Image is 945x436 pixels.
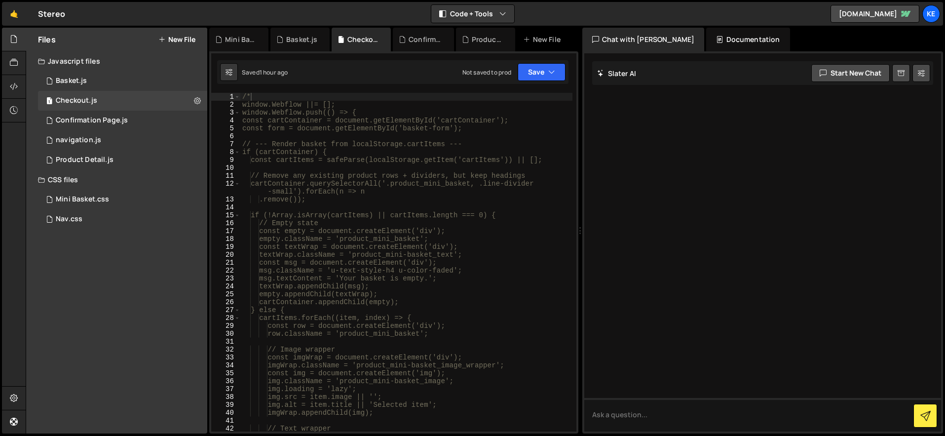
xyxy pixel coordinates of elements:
button: Code + Tools [431,5,514,23]
div: 40 [211,409,240,417]
div: 1 hour ago [260,68,288,77]
div: 26 [211,298,240,306]
div: New File [523,35,565,44]
div: 18 [211,235,240,243]
div: 28 [211,314,240,322]
div: 3 [211,109,240,117]
div: Product Detail.js [56,156,113,164]
div: 8215/44666.js [38,71,207,91]
div: 36 [211,377,240,385]
div: 13 [211,196,240,203]
div: 16 [211,219,240,227]
a: 🤙 [2,2,26,26]
div: Saved [242,68,288,77]
div: 21 [211,259,240,267]
div: Confirmation Page.js [56,116,128,125]
div: Mini Basket.css [225,35,257,44]
div: 23 [211,275,240,282]
div: 27 [211,306,240,314]
div: CSS files [26,170,207,190]
div: 8215/46113.js [38,130,207,150]
div: navigation.js [56,136,101,145]
div: 10 [211,164,240,172]
div: Nav.css [56,215,82,224]
div: Checkout.js [347,35,379,44]
div: 42 [211,425,240,433]
div: 6 [211,132,240,140]
div: 37 [211,385,240,393]
span: 1 [46,98,52,106]
div: 20 [211,251,240,259]
div: Product Detail.js [472,35,503,44]
div: 12 [211,180,240,196]
div: 24 [211,282,240,290]
div: 22 [211,267,240,275]
div: Checkout.js [56,96,97,105]
h2: Files [38,34,56,45]
a: Ke [922,5,940,23]
div: 2 [211,101,240,109]
div: 11 [211,172,240,180]
h2: Slater AI [597,69,637,78]
div: 33 [211,354,240,361]
div: 8215/44673.js [38,150,207,170]
div: Not saved to prod [462,68,512,77]
div: 5 [211,124,240,132]
div: 8215/46286.css [38,190,207,209]
div: 8 [211,148,240,156]
div: 41 [211,417,240,425]
div: Documentation [706,28,790,51]
div: 25 [211,290,240,298]
div: 17 [211,227,240,235]
div: 7 [211,140,240,148]
div: 39 [211,401,240,409]
div: 19 [211,243,240,251]
div: Stereo [38,8,65,20]
div: 8215/44731.js [38,91,207,111]
a: [DOMAIN_NAME] [831,5,919,23]
div: 31 [211,338,240,346]
div: 14 [211,203,240,211]
div: 29 [211,322,240,330]
div: Basket.js [286,35,317,44]
button: Start new chat [811,64,890,82]
div: 32 [211,346,240,354]
button: New File [158,36,195,43]
div: Basket.js [56,77,87,85]
div: 9 [211,156,240,164]
div: Chat with [PERSON_NAME] [582,28,705,51]
button: Save [518,63,566,81]
div: 30 [211,330,240,338]
div: Mini Basket.css [56,195,109,204]
div: 15 [211,211,240,219]
div: 8215/45082.js [38,111,207,130]
div: Javascript files [26,51,207,71]
div: 35 [211,369,240,377]
div: 38 [211,393,240,401]
div: 4 [211,117,240,124]
div: Confirmation Page.js [409,35,442,44]
div: 34 [211,361,240,369]
div: 8215/46114.css [38,209,211,229]
div: 1 [211,93,240,101]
